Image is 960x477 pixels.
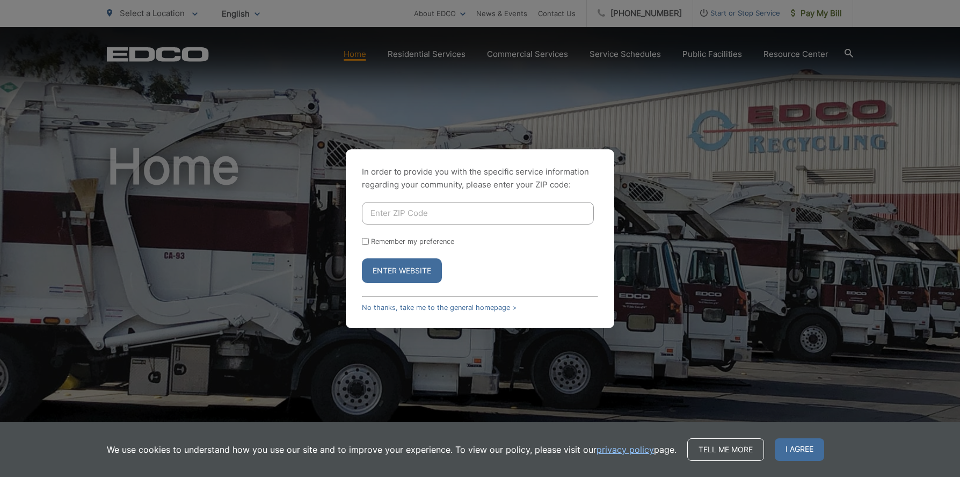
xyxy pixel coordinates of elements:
[362,258,442,283] button: Enter Website
[775,438,824,461] span: I agree
[362,303,517,312] a: No thanks, take me to the general homepage >
[362,202,594,225] input: Enter ZIP Code
[687,438,764,461] a: Tell me more
[371,237,454,245] label: Remember my preference
[597,443,654,456] a: privacy policy
[362,165,598,191] p: In order to provide you with the specific service information regarding your community, please en...
[107,443,677,456] p: We use cookies to understand how you use our site and to improve your experience. To view our pol...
